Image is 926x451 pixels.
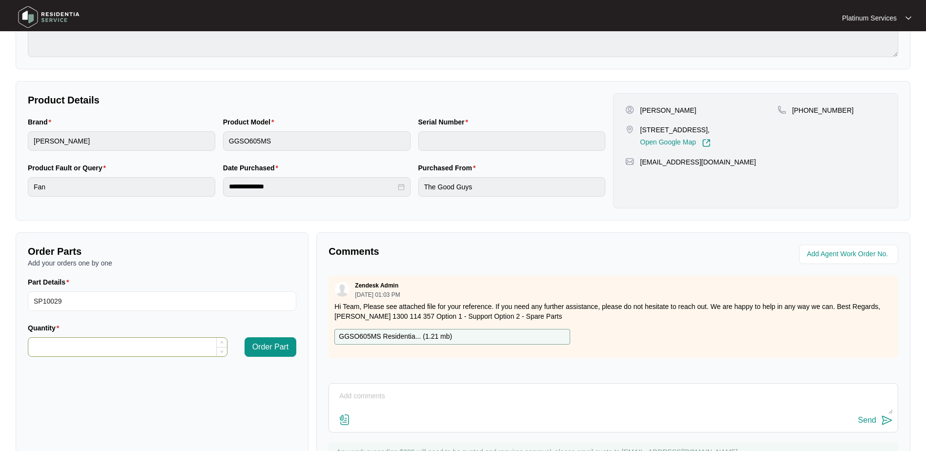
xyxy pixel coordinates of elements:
[28,117,55,127] label: Brand
[778,105,786,114] img: map-pin
[28,277,73,287] label: Part Details
[355,282,398,289] p: Zendesk Admin
[28,131,215,151] input: Brand
[28,323,63,333] label: Quantity
[28,163,110,173] label: Product Fault or Query
[640,139,710,147] a: Open Google Map
[28,93,605,107] p: Product Details
[223,163,282,173] label: Date Purchased
[418,163,480,173] label: Purchased From
[28,338,227,356] input: Quantity
[881,414,893,426] img: send-icon.svg
[216,347,227,356] span: Decrease Value
[245,337,297,357] button: Order Part
[216,338,227,347] span: Increase Value
[625,157,634,166] img: map-pin
[792,105,854,115] p: [PHONE_NUMBER]
[640,157,756,167] p: [EMAIL_ADDRESS][DOMAIN_NAME]
[28,258,296,268] p: Add your orders one by one
[702,139,711,147] img: Link-External
[418,131,606,151] input: Serial Number
[223,117,278,127] label: Product Model
[223,131,411,151] input: Product Model
[28,245,296,258] p: Order Parts
[252,341,289,353] span: Order Part
[220,350,224,353] span: down
[640,105,696,115] p: [PERSON_NAME]
[339,331,452,342] p: GGSO605MS Residentia... ( 1.21 mb )
[28,177,215,197] input: Product Fault or Query
[335,282,350,297] img: user.svg
[334,302,892,321] p: Hi Team, Please see attached file for your reference. If you need any further assistance, please ...
[339,414,350,426] img: file-attachment-doc.svg
[842,13,897,23] p: Platinum Services
[229,182,396,192] input: Date Purchased
[858,414,893,427] button: Send
[625,125,634,134] img: map-pin
[329,245,606,258] p: Comments
[905,16,911,20] img: dropdown arrow
[15,2,83,32] img: residentia service logo
[625,105,634,114] img: user-pin
[28,291,296,311] input: Part Details
[807,248,892,260] input: Add Agent Work Order No.
[858,416,876,425] div: Send
[418,117,472,127] label: Serial Number
[418,177,606,197] input: Purchased From
[640,125,710,135] p: [STREET_ADDRESS],
[220,341,224,344] span: up
[355,292,400,298] p: [DATE] 01:03 PM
